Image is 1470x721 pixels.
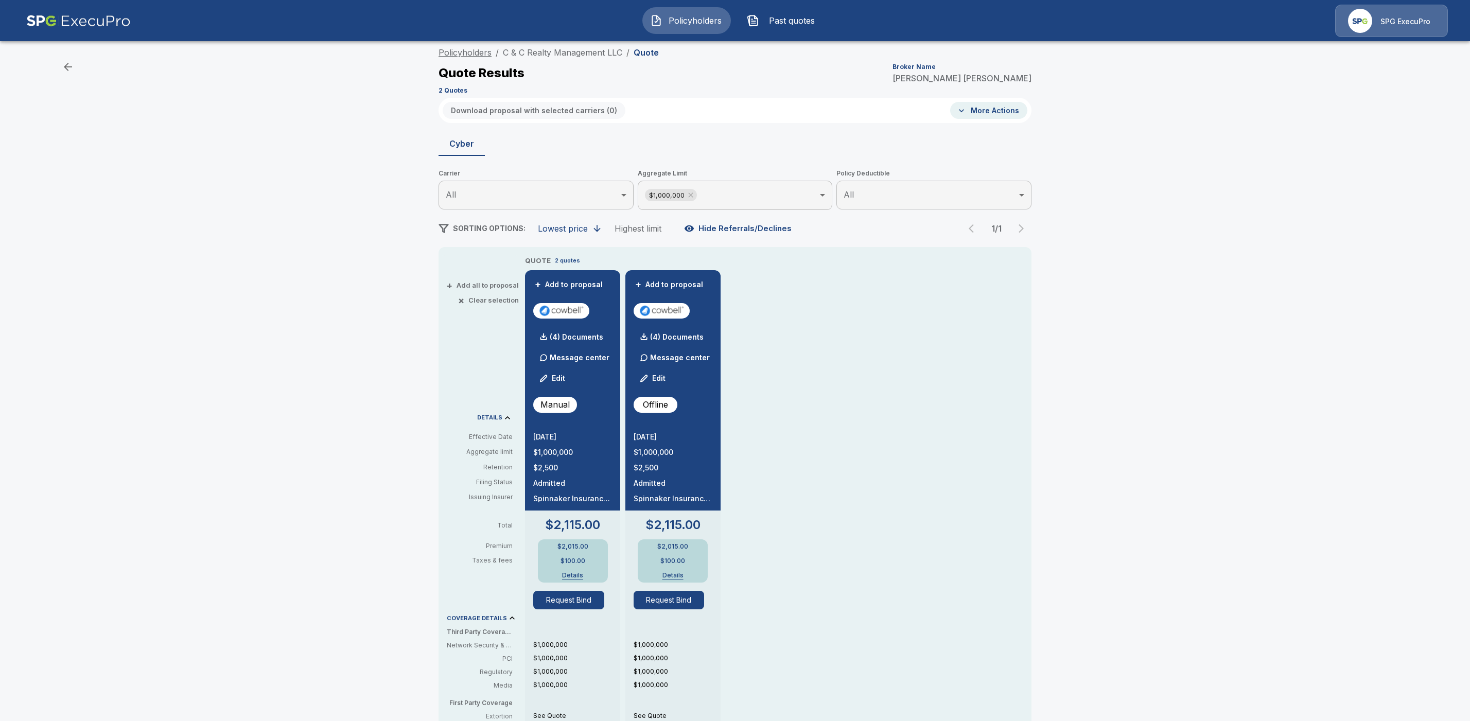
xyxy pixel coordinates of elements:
span: + [535,281,541,288]
span: Past quotes [763,14,820,27]
li: / [626,46,629,59]
nav: breadcrumb [439,46,659,59]
span: Carrier [439,168,634,179]
p: Offline [643,398,668,411]
a: C & C Realty Management LLC [503,47,622,58]
p: $2,115.00 [645,519,701,531]
button: +Add to proposal [634,279,706,290]
p: [DATE] [634,433,712,441]
img: cowbellp100 [537,303,585,319]
span: Policy Deductible [836,168,1031,179]
p: DETAILS [477,415,502,420]
button: +Add all to proposal [448,282,519,289]
span: $1,000,000 [645,189,689,201]
div: Lowest price [538,223,588,234]
span: Request Bind [634,591,712,609]
span: + [635,281,641,288]
p: [DATE] [533,433,612,441]
p: COVERAGE DETAILS [447,616,507,621]
button: Policyholders IconPolicyholders [642,7,731,34]
button: Request Bind [533,591,604,609]
img: Policyholders Icon [650,14,662,27]
p: PCI [447,654,513,663]
p: $2,115.00 [545,519,600,531]
p: SPG ExecuPro [1380,16,1430,27]
p: $1,000,000 [634,680,721,690]
button: +Add to proposal [533,279,605,290]
p: Quote Results [439,67,524,79]
img: Past quotes Icon [747,14,759,27]
p: Filing Status [447,478,513,487]
span: All [844,189,854,200]
p: $1,000,000 [533,640,620,649]
p: See Quote [634,711,721,720]
img: Agency Icon [1348,9,1372,33]
p: Retention [447,463,513,472]
span: Aggregate Limit [638,168,833,179]
p: [PERSON_NAME] [PERSON_NAME] [892,74,1031,82]
p: (4) Documents [550,333,603,341]
p: $1,000,000 [634,449,712,456]
p: Third Party Coverage [447,627,521,637]
img: cowbellp100 [638,303,686,319]
p: Network Security & Privacy Liability [447,641,513,650]
p: QUOTE [525,256,551,266]
p: Taxes & fees [447,557,521,564]
p: Broker Name [892,64,936,70]
div: $1,000,000 [645,189,697,201]
p: (4) Documents [650,333,704,341]
button: Request Bind [634,591,705,609]
span: SORTING OPTIONS: [453,224,526,233]
button: More Actions [950,102,1027,119]
p: 2 quotes [555,256,580,265]
p: $2,500 [533,464,612,471]
img: AA Logo [26,5,131,37]
p: See Quote [533,711,620,720]
p: $2,015.00 [657,543,688,550]
button: ×Clear selection [460,297,519,304]
button: Past quotes IconPast quotes [739,7,828,34]
p: $2,500 [634,464,712,471]
span: Request Bind [533,591,612,609]
button: Details [652,572,693,578]
span: Policyholders [667,14,723,27]
p: Media [447,681,513,690]
button: Edit [636,368,671,389]
p: $100.00 [561,558,585,564]
p: Spinnaker Insurance Company NAIC #24376, AM Best "A-" (Excellent) Rated. [533,495,612,502]
p: Message center [550,352,609,363]
button: Details [552,572,593,578]
p: Issuing Insurer [447,493,513,502]
p: 1 / 1 [986,224,1007,233]
p: Admitted [533,480,612,487]
p: Extortion [447,712,513,721]
a: Policyholders [439,47,492,58]
p: Spinnaker Insurance Company NAIC #24376, AM Best "A-" (Excellent) Rated. [634,495,712,502]
p: 2 Quotes [439,87,467,94]
p: $1,000,000 [634,654,721,663]
p: First Party Coverage [447,698,521,708]
p: Quote [634,48,659,57]
p: Total [447,522,521,529]
p: $1,000,000 [634,640,721,649]
span: All [446,189,456,200]
p: Effective Date [447,432,513,442]
p: $2,015.00 [557,543,588,550]
button: Download proposal with selected carriers (0) [443,102,625,119]
div: Highest limit [615,223,661,234]
p: $1,000,000 [533,680,620,690]
span: × [458,297,464,304]
a: Agency IconSPG ExecuPro [1335,5,1448,37]
p: Manual [540,398,570,411]
p: $1,000,000 [533,667,620,676]
p: $100.00 [660,558,685,564]
button: Edit [535,368,570,389]
p: Admitted [634,480,712,487]
li: / [496,46,499,59]
p: $1,000,000 [634,667,721,676]
span: + [446,282,452,289]
p: Message center [650,352,710,363]
button: Cyber [439,131,485,156]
